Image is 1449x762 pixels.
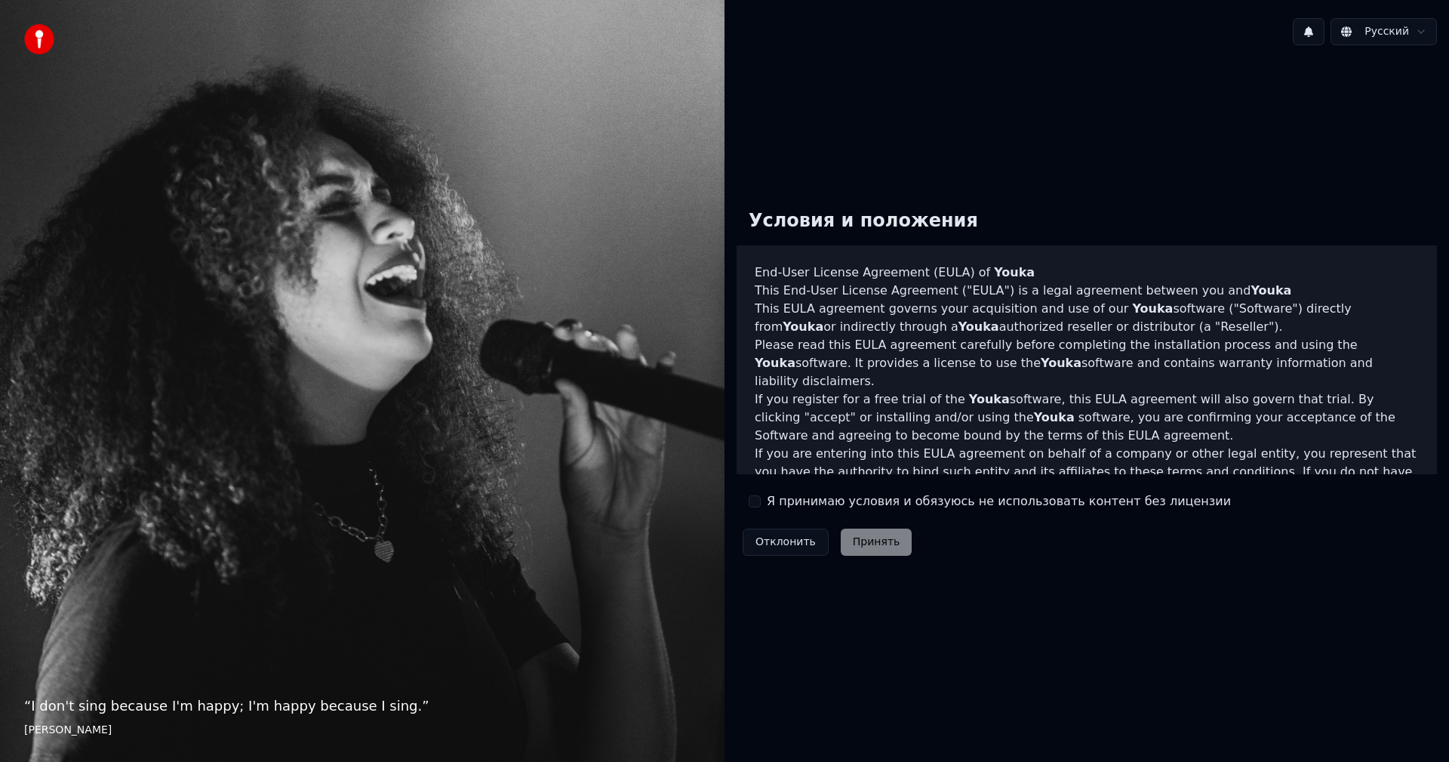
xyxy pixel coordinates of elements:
[737,197,990,245] div: Условия и положения
[969,392,1010,406] span: Youka
[755,356,795,370] span: Youka
[755,445,1419,517] p: If you are entering into this EULA agreement on behalf of a company or other legal entity, you re...
[1132,301,1173,316] span: Youka
[755,390,1419,445] p: If you register for a free trial of the software, this EULA agreement will also govern that trial...
[1251,283,1291,298] span: Youka
[755,336,1419,390] p: Please read this EULA agreement carefully before completing the installation process and using th...
[1041,356,1081,370] span: Youka
[783,319,823,334] span: Youka
[24,723,700,738] footer: [PERSON_NAME]
[755,300,1419,336] p: This EULA agreement governs your acquisition and use of our software ("Software") directly from o...
[743,529,829,556] button: Отклонить
[767,492,1231,511] label: Я принимаю условия и обязуюсь не использовать контент без лицензии
[755,264,1419,282] h3: End-User License Agreement (EULA) of
[958,319,999,334] span: Youka
[1034,410,1075,424] span: Youka
[24,24,54,54] img: youka
[755,282,1419,300] p: This End-User License Agreement ("EULA") is a legal agreement between you and
[994,265,1035,279] span: Youka
[24,696,700,717] p: “ I don't sing because I'm happy; I'm happy because I sing. ”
